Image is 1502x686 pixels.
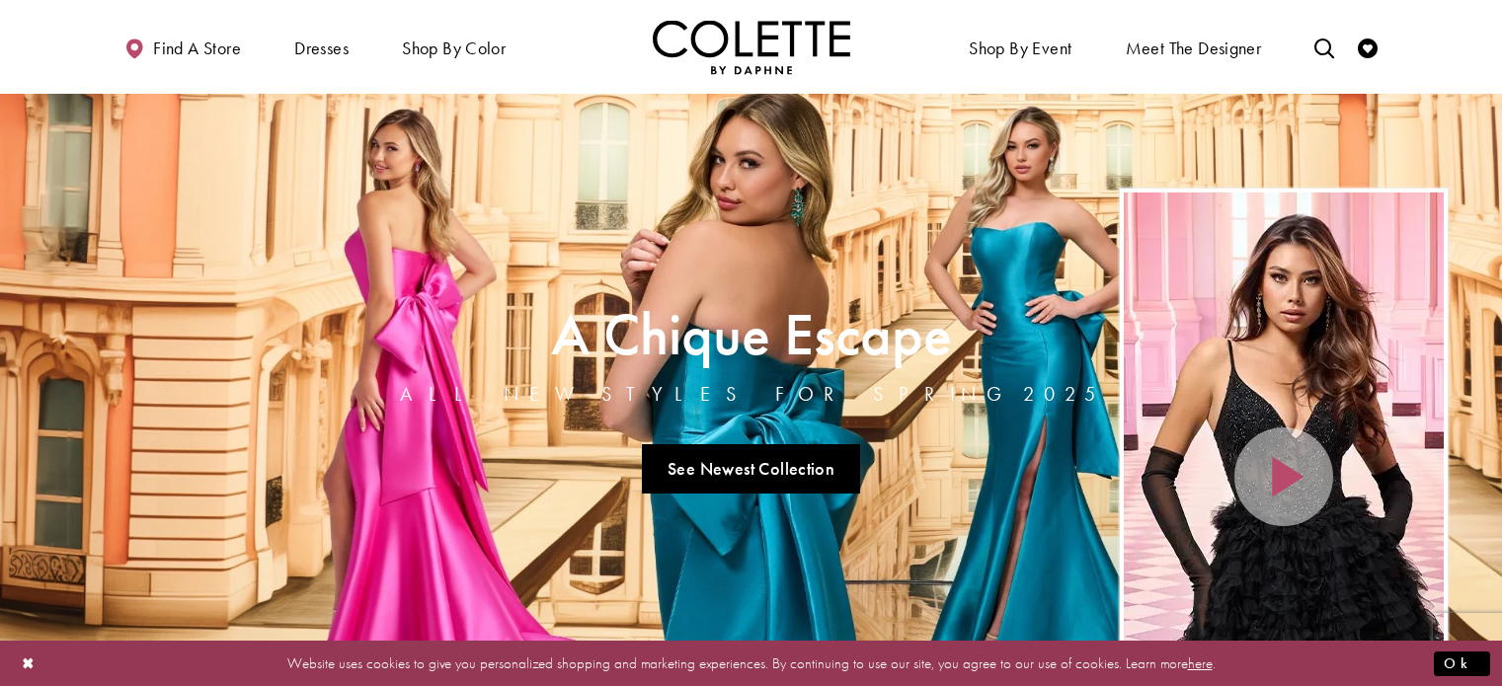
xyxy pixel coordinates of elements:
[1188,652,1213,672] a: here
[394,436,1109,501] ul: Slider Links
[642,444,861,494] a: See Newest Collection A Chique Escape All New Styles For Spring 2025
[12,646,45,680] button: Close Dialog
[142,649,1360,676] p: Website uses cookies to give you personalized shopping and marketing experiences. By continuing t...
[1434,650,1490,675] button: Submit Dialog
